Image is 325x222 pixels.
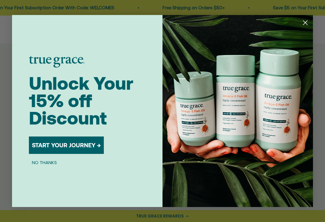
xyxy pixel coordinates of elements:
button: START YOUR JOURNEY → [29,136,104,154]
button: Close dialog [300,17,311,28]
button: NO THANKS [29,159,60,166]
span: Unlock Your 15% off Discount [29,73,133,128]
img: 098727d5-50f8-4f9b-9554-844bb8da1403.jpeg [162,15,313,207]
img: logo placeholder [29,56,85,67]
